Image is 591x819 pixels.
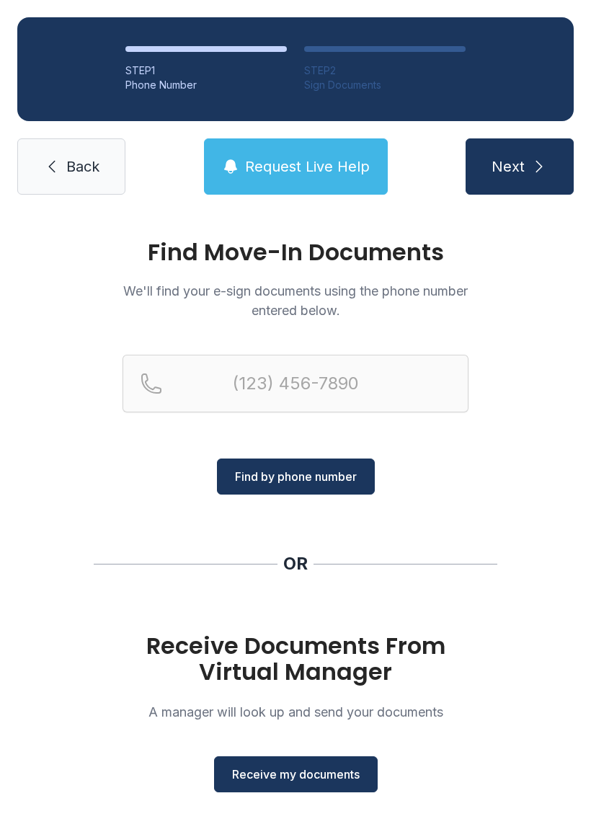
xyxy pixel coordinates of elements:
[492,156,525,177] span: Next
[66,156,99,177] span: Back
[304,78,466,92] div: Sign Documents
[125,63,287,78] div: STEP 1
[283,552,308,575] div: OR
[304,63,466,78] div: STEP 2
[123,355,468,412] input: Reservation phone number
[123,281,468,320] p: We'll find your e-sign documents using the phone number entered below.
[123,702,468,722] p: A manager will look up and send your documents
[123,241,468,264] h1: Find Move-In Documents
[245,156,370,177] span: Request Live Help
[235,468,357,485] span: Find by phone number
[125,78,287,92] div: Phone Number
[232,766,360,783] span: Receive my documents
[123,633,468,685] h1: Receive Documents From Virtual Manager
